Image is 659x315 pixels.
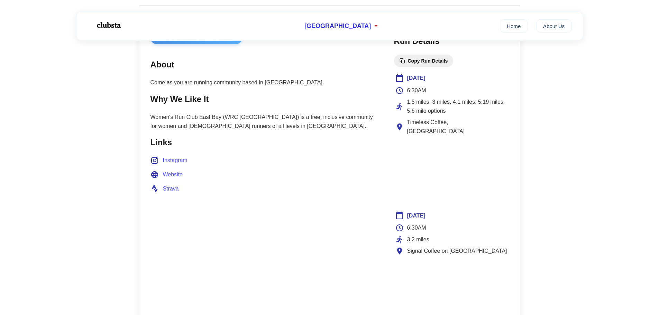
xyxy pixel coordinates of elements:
span: 6:30AM [407,86,426,95]
iframe: Club Location Map [395,143,507,195]
span: 6:30AM [407,223,426,232]
img: Logo [88,17,129,34]
a: About Us [536,19,572,33]
span: Instagram [163,156,187,165]
a: Instagram [150,156,187,165]
span: 3.2 miles [407,235,429,244]
button: Copy Run Details [394,55,454,67]
p: Women's Run Club East Bay (WRC [GEOGRAPHIC_DATA]) is a free, inclusive community for women and [D... [150,113,380,130]
span: Strava [163,184,179,193]
span: Website [163,170,183,179]
span: [GEOGRAPHIC_DATA] [304,22,371,30]
span: Timeless Coffee, [GEOGRAPHIC_DATA] [407,118,507,136]
iframe: Club Location Map [395,262,507,314]
a: Website [150,170,183,179]
span: [DATE] [407,74,425,83]
p: Come as you are running community based in [GEOGRAPHIC_DATA]. [150,78,380,87]
h2: Links [150,136,380,149]
span: Signal Coffee on [GEOGRAPHIC_DATA] [407,247,507,256]
a: Home [500,19,528,33]
a: Strava [150,184,179,193]
h2: About [150,58,380,71]
h2: Why We Like It [150,93,380,106]
span: 1.5 miles, 3 miles, 4.1 miles, 5.19 miles, 5.6 mile options [407,98,507,115]
span: [DATE] [407,211,425,220]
